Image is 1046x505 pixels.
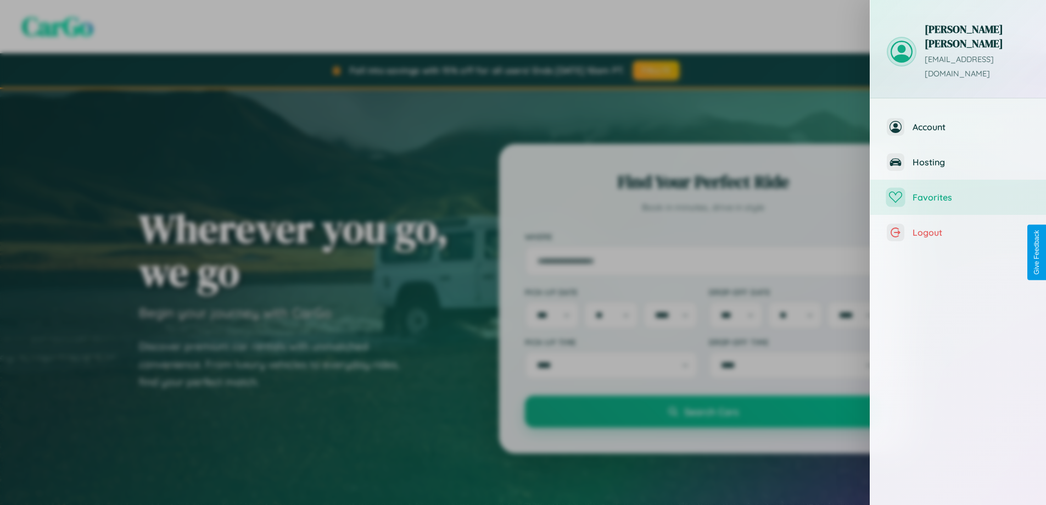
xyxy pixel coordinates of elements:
div: Give Feedback [1033,230,1041,275]
button: Account [870,109,1046,145]
span: Favorites [913,192,1030,203]
button: Hosting [870,145,1046,180]
button: Logout [870,215,1046,250]
button: Favorites [870,180,1046,215]
span: Account [913,121,1030,132]
span: Logout [913,227,1030,238]
span: Hosting [913,157,1030,168]
p: [EMAIL_ADDRESS][DOMAIN_NAME] [925,53,1030,81]
h3: [PERSON_NAME] [PERSON_NAME] [925,22,1030,51]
